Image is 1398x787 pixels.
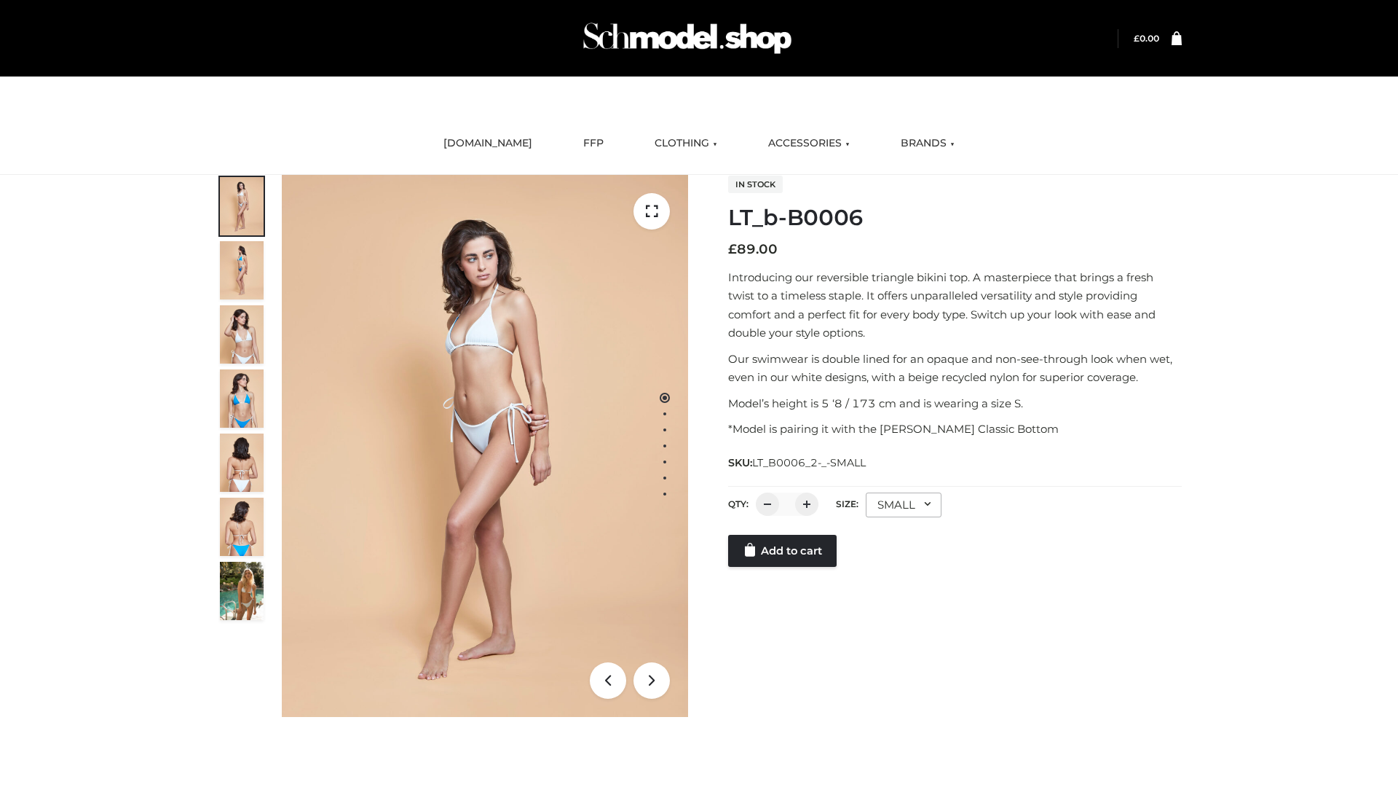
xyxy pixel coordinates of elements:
img: ArielClassicBikiniTop_CloudNine_AzureSky_OW114ECO_8-scaled.jpg [220,498,264,556]
bdi: 89.00 [728,241,778,257]
a: ACCESSORIES [757,128,861,160]
div: SMALL [866,493,941,517]
img: ArielClassicBikiniTop_CloudNine_AzureSky_OW114ECO_1 [282,175,688,717]
span: SKU: [728,454,867,471]
img: ArielClassicBikiniTop_CloudNine_AzureSky_OW114ECO_1-scaled.jpg [220,177,264,235]
label: QTY: [728,498,749,509]
p: *Model is pairing it with the [PERSON_NAME] Classic Bottom [728,420,1182,439]
span: LT_B0006_2-_-SMALL [752,456,866,469]
a: [DOMAIN_NAME] [433,128,543,160]
img: Arieltop_CloudNine_AzureSky2.jpg [220,562,264,620]
p: Our swimwear is double lined for an opaque and non-see-through look when wet, even in our white d... [728,350,1182,387]
h1: LT_b-B0006 [728,205,1182,231]
a: Add to cart [728,535,837,567]
img: ArielClassicBikiniTop_CloudNine_AzureSky_OW114ECO_2-scaled.jpg [220,241,264,299]
label: Size: [836,498,858,509]
span: £ [1134,33,1140,44]
img: ArielClassicBikiniTop_CloudNine_AzureSky_OW114ECO_4-scaled.jpg [220,369,264,428]
img: ArielClassicBikiniTop_CloudNine_AzureSky_OW114ECO_3-scaled.jpg [220,305,264,364]
span: In stock [728,176,783,193]
img: Schmodel Admin 964 [578,9,797,67]
img: ArielClassicBikiniTop_CloudNine_AzureSky_OW114ECO_7-scaled.jpg [220,434,264,492]
a: CLOTHING [644,128,728,160]
a: FFP [572,128,615,160]
p: Introducing our reversible triangle bikini top. A masterpiece that brings a fresh twist to a time... [728,268,1182,342]
a: £0.00 [1134,33,1159,44]
bdi: 0.00 [1134,33,1159,44]
a: BRANDS [890,128,965,160]
p: Model’s height is 5 ‘8 / 173 cm and is wearing a size S. [728,394,1182,413]
span: £ [728,241,737,257]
